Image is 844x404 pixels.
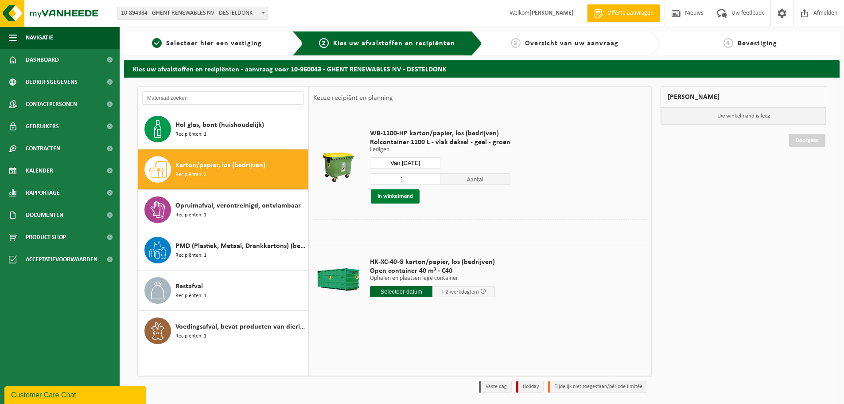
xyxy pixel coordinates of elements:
span: PMD (Plastiek, Metaal, Drankkartons) (bedrijven) [175,241,306,251]
span: Navigatie [26,27,53,49]
span: Open container 40 m³ - C40 [370,267,495,275]
span: Bedrijfsgegevens [26,71,78,93]
span: Restafval [175,281,203,292]
div: Keuze recipiënt en planning [309,87,397,109]
span: Bevestiging [738,40,777,47]
span: Acceptatievoorwaarden [26,248,97,271]
span: Recipiënten: 1 [175,211,206,220]
button: PMD (Plastiek, Metaal, Drankkartons) (bedrijven) Recipiënten: 1 [138,230,308,271]
span: Contactpersonen [26,93,77,115]
span: HK-XC-40-G karton/papier, los (bedrijven) [370,258,495,267]
span: Kalender [26,160,53,182]
input: Selecteer datum [370,157,440,169]
input: Selecteer datum [370,286,432,297]
span: 10-894384 - GHENT RENEWABLES NV - DESTELDONK [117,7,268,20]
li: Tijdelijk niet toegestaan/période limitée [548,381,647,393]
span: Overzicht van uw aanvraag [525,40,618,47]
span: Rolcontainer 1100 L - vlak deksel - geel - groen [370,138,510,147]
span: Recipiënten: 1 [175,292,206,300]
a: Doorgaan [789,134,825,147]
iframe: chat widget [4,384,148,404]
li: Vaste dag [479,381,512,393]
span: 4 [723,38,733,48]
span: Contracten [26,137,60,160]
h2: Kies uw afvalstoffen en recipiënten - aanvraag voor 10-960043 - GHENT RENEWABLES NV - DESTELDONK [124,60,840,77]
span: WB-1100-HP karton/papier, los (bedrijven) [370,129,510,138]
a: 1Selecteer hier een vestiging [128,38,285,49]
span: Recipiënten: 1 [175,332,206,341]
span: Dashboard [26,49,59,71]
input: Materiaal zoeken [142,91,304,105]
button: Hol glas, bont (huishoudelijk) Recipiënten: 1 [138,109,308,149]
button: Opruimafval, verontreinigd, ontvlambaar Recipiënten: 1 [138,190,308,230]
span: Offerte aanvragen [605,9,656,18]
p: Uw winkelmand is leeg [661,108,826,125]
span: Recipiënten: 1 [175,251,206,260]
button: Karton/papier, los (bedrijven) Recipiënten: 2 [138,149,308,190]
span: Kies uw afvalstoffen en recipiënten [333,40,455,47]
p: Ophalen en plaatsen lege container [370,275,495,282]
span: Gebruikers [26,115,59,137]
span: 2 [319,38,329,48]
span: + 2 werkdag(en) [441,289,479,295]
span: Product Shop [26,226,66,248]
a: Offerte aanvragen [587,4,660,22]
span: Rapportage [26,182,60,204]
button: Voedingsafval, bevat producten van dierlijke oorsprong, onverpakt, categorie 3 Recipiënten: 1 [138,311,308,351]
span: Karton/papier, los (bedrijven) [175,160,265,171]
span: Recipiënten: 2 [175,171,206,179]
span: Recipiënten: 1 [175,130,206,139]
span: Opruimafval, verontreinigd, ontvlambaar [175,200,301,211]
button: Restafval Recipiënten: 1 [138,271,308,311]
li: Holiday [516,381,544,393]
span: 3 [511,38,521,48]
span: Selecteer hier een vestiging [166,40,262,47]
span: Aantal [440,173,511,185]
span: Hol glas, bont (huishoudelijk) [175,120,264,130]
span: 1 [152,38,162,48]
button: In winkelmand [371,189,420,204]
div: [PERSON_NAME] [661,86,826,108]
span: Voedingsafval, bevat producten van dierlijke oorsprong, onverpakt, categorie 3 [175,322,306,332]
p: Ledigen [370,147,510,153]
span: Documenten [26,204,63,226]
strong: [PERSON_NAME] [529,10,574,16]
